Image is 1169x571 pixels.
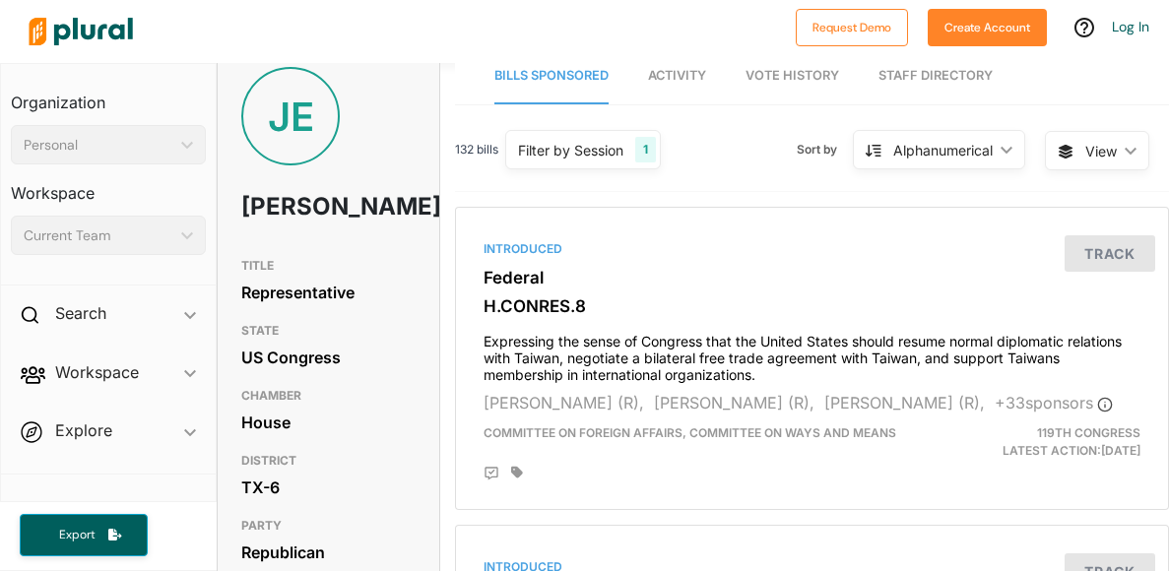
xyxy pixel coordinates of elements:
[24,135,173,156] div: Personal
[241,449,416,473] h3: DISTRICT
[241,408,416,437] div: House
[746,68,839,83] span: Vote History
[494,48,609,104] a: Bills Sponsored
[241,254,416,278] h3: TITLE
[746,48,839,104] a: Vote History
[241,177,346,236] h1: [PERSON_NAME]
[484,240,1140,258] div: Introduced
[1065,235,1155,272] button: Track
[241,384,416,408] h3: CHAMBER
[995,393,1113,412] span: + 33 sponsor s
[11,164,206,208] h3: Workspace
[241,538,416,567] div: Republican
[928,16,1047,36] a: Create Account
[518,140,623,160] div: Filter by Session
[484,296,1140,316] h3: H.CONRES.8
[824,393,985,412] span: [PERSON_NAME] (R),
[927,424,1155,460] div: Latest Action: [DATE]
[241,67,340,165] div: JE
[45,527,108,543] span: Export
[20,514,148,556] button: Export
[55,302,106,324] h2: Search
[511,466,523,479] div: Add tags
[1037,425,1140,440] span: 119th Congress
[878,48,993,104] a: Staff Directory
[484,425,896,440] span: Committee on Foreign Affairs, Committee on Ways and Means
[484,324,1140,383] h4: Expressing the sense of Congress that the United States should resume normal diplomatic relations...
[484,466,499,481] div: Add Position Statement
[484,268,1140,287] h3: Federal
[1085,141,1117,161] span: View
[241,473,416,502] div: TX-6
[241,343,416,372] div: US Congress
[893,140,993,160] div: Alphanumerical
[1112,18,1149,35] a: Log In
[654,393,814,412] span: [PERSON_NAME] (R),
[11,74,206,117] h3: Organization
[24,225,173,246] div: Current Team
[455,141,498,159] span: 132 bills
[928,9,1047,46] button: Create Account
[241,319,416,343] h3: STATE
[484,393,644,412] span: [PERSON_NAME] (R),
[648,48,706,104] a: Activity
[648,68,706,83] span: Activity
[241,514,416,538] h3: PARTY
[796,9,908,46] button: Request Demo
[635,137,656,162] div: 1
[796,16,908,36] a: Request Demo
[797,141,853,159] span: Sort by
[494,68,609,83] span: Bills Sponsored
[241,278,416,307] div: Representative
